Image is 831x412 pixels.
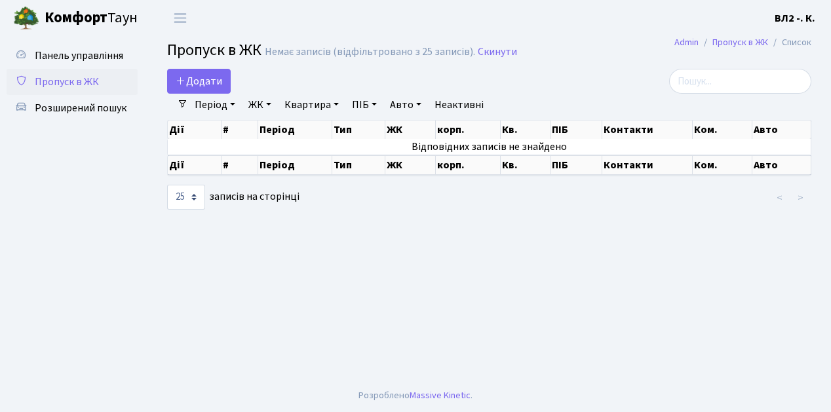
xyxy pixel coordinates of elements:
[602,121,693,139] th: Контакти
[243,94,277,116] a: ЖК
[501,121,551,139] th: Кв.
[189,94,241,116] a: Період
[674,35,699,49] a: Admin
[602,155,693,175] th: Контакти
[168,155,222,175] th: Дії
[358,388,473,403] div: Розроблено .
[45,7,107,28] b: Комфорт
[35,75,99,89] span: Пропуск в ЖК
[45,7,138,29] span: Таун
[35,101,126,115] span: Розширений пошук
[167,185,300,210] label: записів на сторінці
[176,74,222,88] span: Додати
[501,155,551,175] th: Кв.
[164,7,197,29] button: Переключити навігацію
[693,155,752,175] th: Ком.
[436,155,501,175] th: корп.
[279,94,344,116] a: Квартира
[167,185,205,210] select: записів на сторінці
[693,121,752,139] th: Ком.
[385,155,436,175] th: ЖК
[167,39,261,62] span: Пропуск в ЖК
[35,48,123,63] span: Панель управління
[222,155,258,175] th: #
[752,155,811,175] th: Авто
[332,121,385,139] th: Тип
[332,155,385,175] th: Тип
[655,29,831,56] nav: breadcrumb
[775,10,815,26] a: ВЛ2 -. К.
[429,94,489,116] a: Неактивні
[551,121,602,139] th: ПІБ
[7,43,138,69] a: Панель управління
[7,95,138,121] a: Розширений пошук
[258,155,332,175] th: Період
[669,69,811,94] input: Пошук...
[7,69,138,95] a: Пропуск в ЖК
[167,69,231,94] a: Додати
[712,35,768,49] a: Пропуск в ЖК
[551,155,602,175] th: ПІБ
[258,121,332,139] th: Період
[347,94,382,116] a: ПІБ
[13,5,39,31] img: logo.png
[222,121,258,139] th: #
[478,46,517,58] a: Скинути
[775,11,815,26] b: ВЛ2 -. К.
[265,46,475,58] div: Немає записів (відфільтровано з 25 записів).
[385,94,427,116] a: Авто
[768,35,811,50] li: Список
[168,121,222,139] th: Дії
[385,121,436,139] th: ЖК
[752,121,811,139] th: Авто
[436,121,501,139] th: корп.
[168,139,811,155] td: Відповідних записів не знайдено
[410,388,471,402] a: Massive Kinetic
